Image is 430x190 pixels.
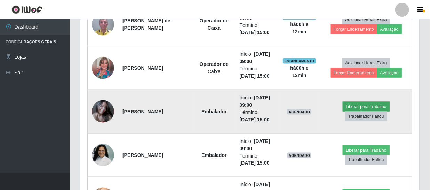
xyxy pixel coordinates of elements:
[290,22,309,35] strong: há 00 h e 12 min
[240,138,270,151] time: [DATE] 09:00
[200,61,229,74] strong: Operador de Caixa
[92,9,114,39] img: 1734563088725.jpeg
[240,51,270,64] time: [DATE] 09:00
[287,153,312,158] span: AGENDADO
[287,109,312,115] span: AGENDADO
[240,22,274,36] li: Término:
[201,109,226,114] strong: Embalador
[331,68,377,78] button: Forçar Encerramento
[342,58,390,68] button: Adicionar Horas Extra
[240,160,270,166] time: [DATE] 15:00
[240,65,274,80] li: Término:
[343,145,390,155] button: Liberar para Trabalho
[92,133,114,177] img: 1734175120781.jpeg
[240,94,274,109] li: Início:
[122,152,163,158] strong: [PERSON_NAME]
[240,73,270,79] time: [DATE] 15:00
[283,58,316,64] span: EM ANDAMENTO
[343,102,390,112] button: Liberar para Trabalho
[377,68,402,78] button: Avaliação
[290,65,309,78] strong: há 00 h e 12 min
[11,5,42,14] img: CoreUI Logo
[122,65,163,71] strong: [PERSON_NAME]
[331,24,377,34] button: Forçar Encerramento
[240,138,274,152] li: Início:
[92,57,114,79] img: 1753388876118.jpeg
[345,112,387,121] button: Trabalhador Faltou
[240,51,274,65] li: Início:
[240,30,270,35] time: [DATE] 15:00
[240,117,270,122] time: [DATE] 15:00
[240,152,274,167] li: Término:
[122,109,163,114] strong: [PERSON_NAME]
[377,24,402,34] button: Avaliação
[92,99,114,124] img: 1707873977583.jpeg
[345,155,387,165] button: Trabalhador Faltou
[342,15,390,24] button: Adicionar Horas Extra
[240,95,270,108] time: [DATE] 09:00
[201,152,226,158] strong: Embalador
[240,109,274,123] li: Término:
